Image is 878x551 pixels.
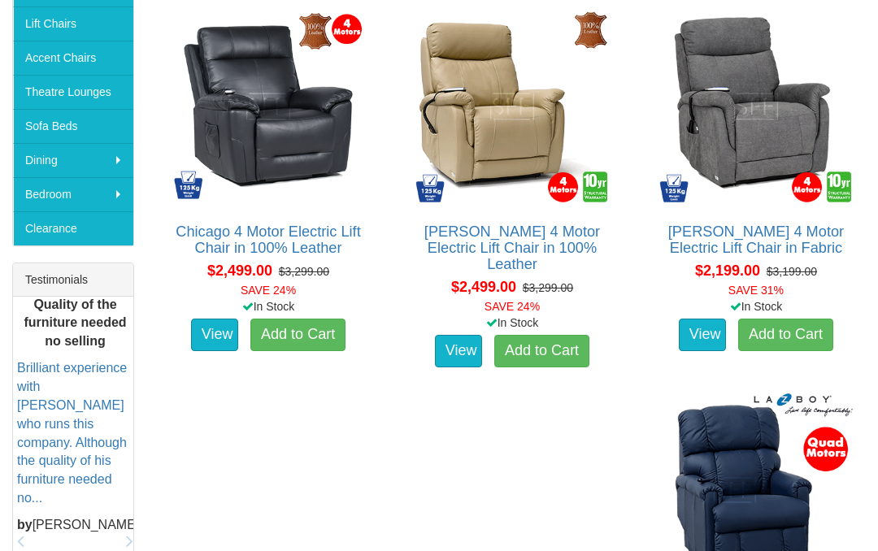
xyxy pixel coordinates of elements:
[679,319,726,351] a: View
[13,109,133,143] a: Sofa Beds
[695,262,760,279] span: $2,199.00
[17,516,133,535] p: [PERSON_NAME]
[435,335,482,367] a: View
[24,297,126,349] b: Quality of the furniture needed no selling
[494,335,589,367] a: Add to Cart
[523,281,573,294] del: $3,299.00
[17,518,33,531] b: by
[411,6,613,207] img: Dalton 4 Motor Electric Lift Chair in 100% Leather
[655,6,857,207] img: Dalton 4 Motor Electric Lift Chair in Fabric
[241,284,296,297] font: SAVE 24%
[155,298,381,315] div: In Stock
[13,41,133,75] a: Accent Chairs
[13,263,133,297] div: Testimonials
[399,315,625,331] div: In Stock
[13,75,133,109] a: Theatre Lounges
[728,284,784,297] font: SAVE 31%
[279,265,329,278] del: $3,299.00
[207,262,272,279] span: $2,499.00
[485,300,540,313] font: SAVE 24%
[424,223,600,272] a: [PERSON_NAME] 4 Motor Electric Lift Chair in 100% Leather
[738,319,833,351] a: Add to Cart
[13,177,133,211] a: Bedroom
[17,361,127,505] a: Brilliant experience with [PERSON_NAME] who runs this company. Although the quality of his furnit...
[250,319,346,351] a: Add to Cart
[451,279,516,295] span: $2,499.00
[176,223,360,256] a: Chicago 4 Motor Electric Lift Chair in 100% Leather
[643,298,869,315] div: In Stock
[767,265,817,278] del: $3,199.00
[13,211,133,245] a: Clearance
[13,143,133,177] a: Dining
[13,7,133,41] a: Lift Chairs
[668,223,844,256] a: [PERSON_NAME] 4 Motor Electric Lift Chair in Fabric
[167,6,369,207] img: Chicago 4 Motor Electric Lift Chair in 100% Leather
[191,319,238,351] a: View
